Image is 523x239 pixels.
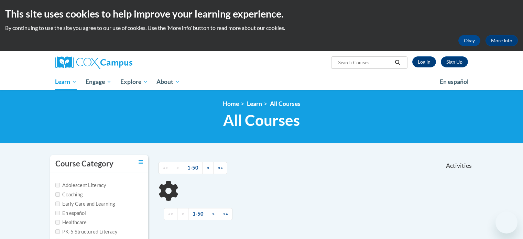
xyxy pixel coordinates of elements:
a: Home [223,100,239,107]
a: Previous [172,162,183,174]
input: Checkbox for Options [55,202,60,206]
button: Search [392,58,403,67]
a: End [214,162,227,174]
a: Cox Campus [55,56,186,69]
a: Learn [247,100,262,107]
span: « [176,165,179,171]
a: Engage [81,74,116,90]
input: Checkbox for Options [55,192,60,197]
span: «« [168,211,173,217]
a: All Courses [270,100,301,107]
img: Cox Campus [55,56,132,69]
h2: This site uses cookies to help improve your learning experience. [5,7,518,21]
a: End [219,208,232,220]
label: Healthcare [55,219,87,226]
a: Begining [159,162,172,174]
input: Checkbox for Options [55,229,60,234]
button: Okay [458,35,480,46]
a: En español [435,75,473,89]
a: About [152,74,184,90]
label: En español [55,209,86,217]
span: » [207,165,209,171]
span: About [156,78,180,86]
span: Learn [55,78,77,86]
a: Previous [177,208,188,220]
span: »» [218,165,223,171]
span: » [212,211,215,217]
span: «« [163,165,168,171]
span: All Courses [223,111,300,129]
span: « [182,211,184,217]
span: Engage [86,78,111,86]
input: Checkbox for Options [55,183,60,187]
a: Next [203,162,214,174]
a: Learn [51,74,81,90]
a: 1-50 [188,208,208,220]
a: Next [208,208,219,220]
a: Toggle collapse [139,159,143,166]
a: More Info [486,35,518,46]
label: Adolescent Literacy [55,182,106,189]
span: Activities [446,162,472,170]
input: Search Courses [337,58,392,67]
span: »» [223,211,228,217]
span: En español [440,78,469,85]
label: Coaching [55,191,83,198]
h3: Course Category [55,159,113,169]
a: Explore [116,74,152,90]
div: Main menu [45,74,478,90]
p: By continuing to use the site you agree to our use of cookies. Use the ‘More info’ button to read... [5,24,518,32]
a: Register [441,56,468,67]
a: 1-50 [183,162,203,174]
label: PK-5 Structured Literacy [55,228,118,236]
a: Log In [412,56,436,67]
span: Explore [120,78,148,86]
input: Checkbox for Options [55,211,60,215]
a: Begining [164,208,177,220]
input: Checkbox for Options [55,220,60,225]
iframe: Button to launch messaging window [495,211,517,233]
label: Early Care and Learning [55,200,115,208]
